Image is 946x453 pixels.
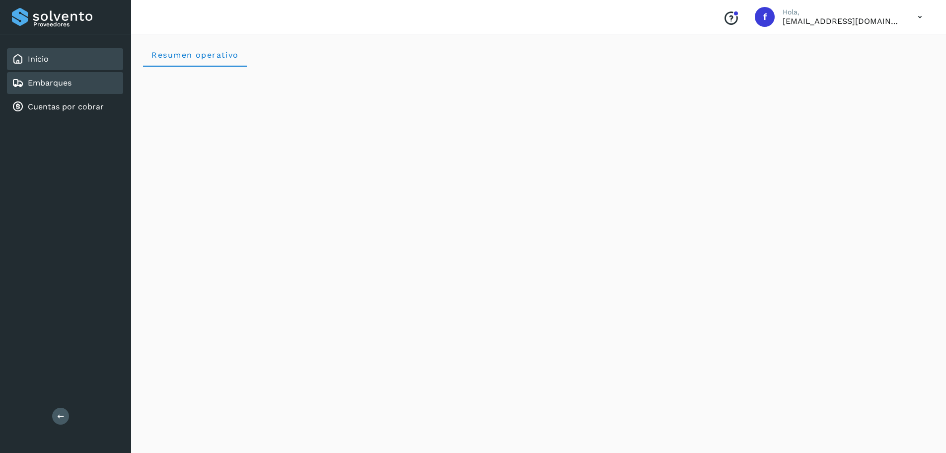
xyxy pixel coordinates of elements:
[151,50,239,60] span: Resumen operativo
[7,72,123,94] div: Embarques
[28,54,49,64] a: Inicio
[28,78,72,88] a: Embarques
[7,48,123,70] div: Inicio
[33,21,119,28] p: Proveedores
[28,102,104,111] a: Cuentas por cobrar
[783,16,902,26] p: facturacion@salgofreight.com
[7,96,123,118] div: Cuentas por cobrar
[783,8,902,16] p: Hola,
